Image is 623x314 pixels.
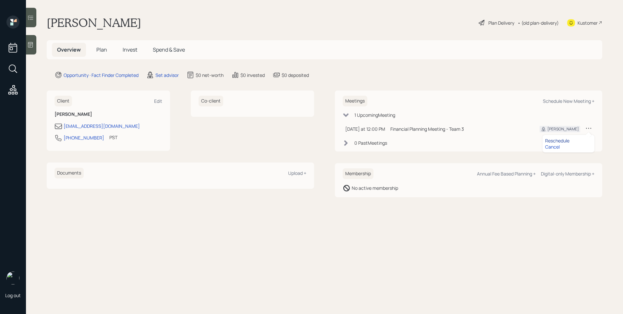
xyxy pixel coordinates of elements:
[5,292,21,298] div: Log out
[64,72,139,78] div: Opportunity · Fact Finder Completed
[240,72,265,78] div: $0 invested
[282,72,309,78] div: $0 deposited
[155,72,179,78] div: Set advisor
[547,126,579,132] div: [PERSON_NAME]
[343,168,373,179] h6: Membership
[55,168,84,178] h6: Documents
[109,134,117,141] div: PST
[545,144,592,150] div: Cancel
[545,138,592,144] div: Reschedule
[55,96,72,106] h6: Client
[153,46,185,53] span: Spend & Save
[199,96,223,106] h6: Co-client
[343,96,367,106] h6: Meetings
[55,112,162,117] h6: [PERSON_NAME]
[518,19,559,26] div: • (old plan-delivery)
[352,185,398,191] div: No active membership
[123,46,137,53] span: Invest
[64,134,104,141] div: [PHONE_NUMBER]
[488,19,514,26] div: Plan Delivery
[345,126,385,132] div: [DATE] at 12:00 PM
[477,171,536,177] div: Annual Fee Based Planning +
[390,126,529,132] div: Financial Planning Meeting - Team 3
[47,16,141,30] h1: [PERSON_NAME]
[196,72,224,78] div: $0 net-worth
[578,19,598,26] div: Kustomer
[57,46,81,53] span: Overview
[154,98,162,104] div: Edit
[6,272,19,284] img: james-distasi-headshot.png
[354,139,387,146] div: 0 Past Meeting s
[64,123,140,129] div: [EMAIL_ADDRESS][DOMAIN_NAME]
[354,112,395,118] div: 1 Upcoming Meeting
[288,170,306,176] div: Upload +
[96,46,107,53] span: Plan
[541,171,594,177] div: Digital-only Membership +
[543,98,594,104] div: Schedule New Meeting +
